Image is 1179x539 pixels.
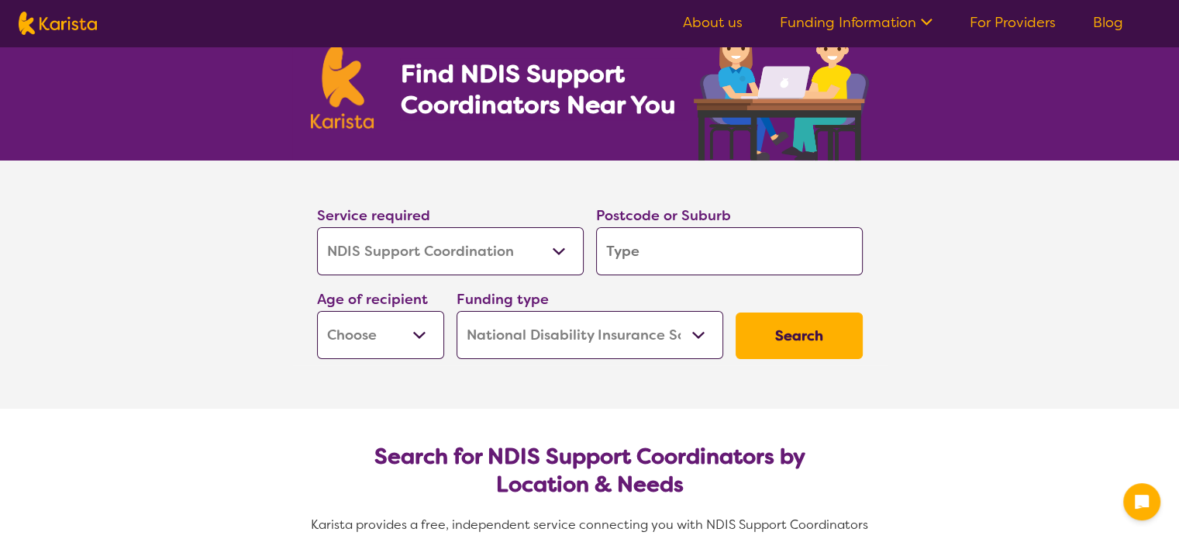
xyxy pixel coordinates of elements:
[311,45,374,129] img: Karista logo
[317,206,430,225] label: Service required
[19,12,97,35] img: Karista logo
[457,290,549,309] label: Funding type
[736,313,863,359] button: Search
[400,58,687,120] h1: Find NDIS Support Coordinators Near You
[780,13,933,32] a: Funding Information
[596,206,731,225] label: Postcode or Suburb
[1093,13,1123,32] a: Blog
[317,290,428,309] label: Age of recipient
[694,25,869,161] img: support-coordination
[683,13,743,32] a: About us
[329,443,850,499] h2: Search for NDIS Support Coordinators by Location & Needs
[970,13,1056,32] a: For Providers
[596,227,863,275] input: Type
